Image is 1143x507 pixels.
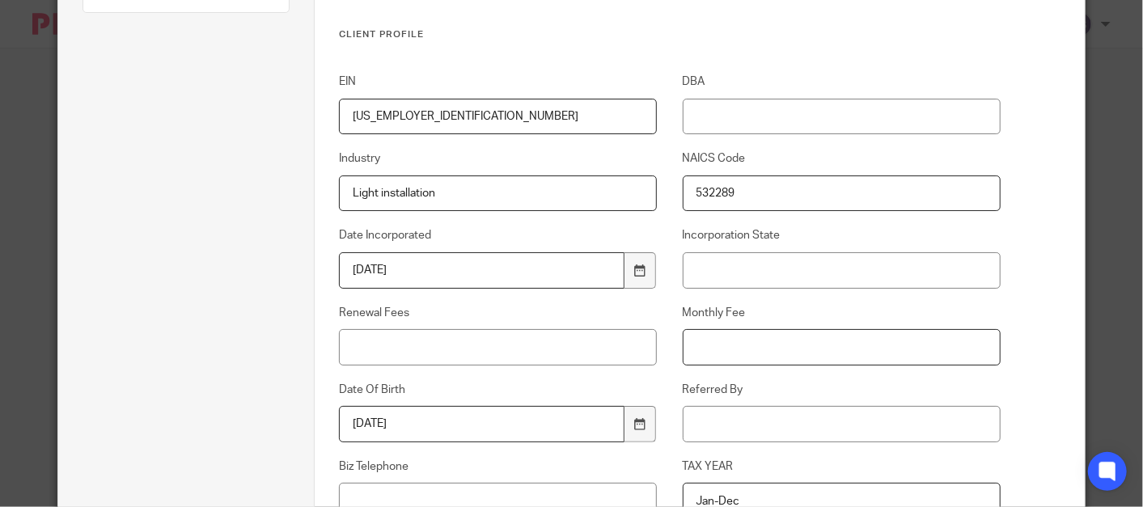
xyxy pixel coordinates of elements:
label: Date Incorporated [339,227,657,243]
label: Biz Telephone [339,458,657,475]
label: Monthly Fee [683,305,1001,321]
label: Renewal Fees [339,305,657,321]
label: Incorporation State [683,227,1001,243]
label: TAX YEAR [683,458,1001,475]
h3: Client Profile [339,28,1001,41]
input: YYYY-MM-DD [339,252,624,289]
label: Date Of Birth [339,382,657,398]
label: Referred By [683,382,1001,398]
label: NAICS Code [683,150,1001,167]
label: Industry [339,150,657,167]
input: YYYY-MM-DD [339,406,624,442]
label: DBA [683,74,1001,90]
label: EIN [339,74,657,90]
